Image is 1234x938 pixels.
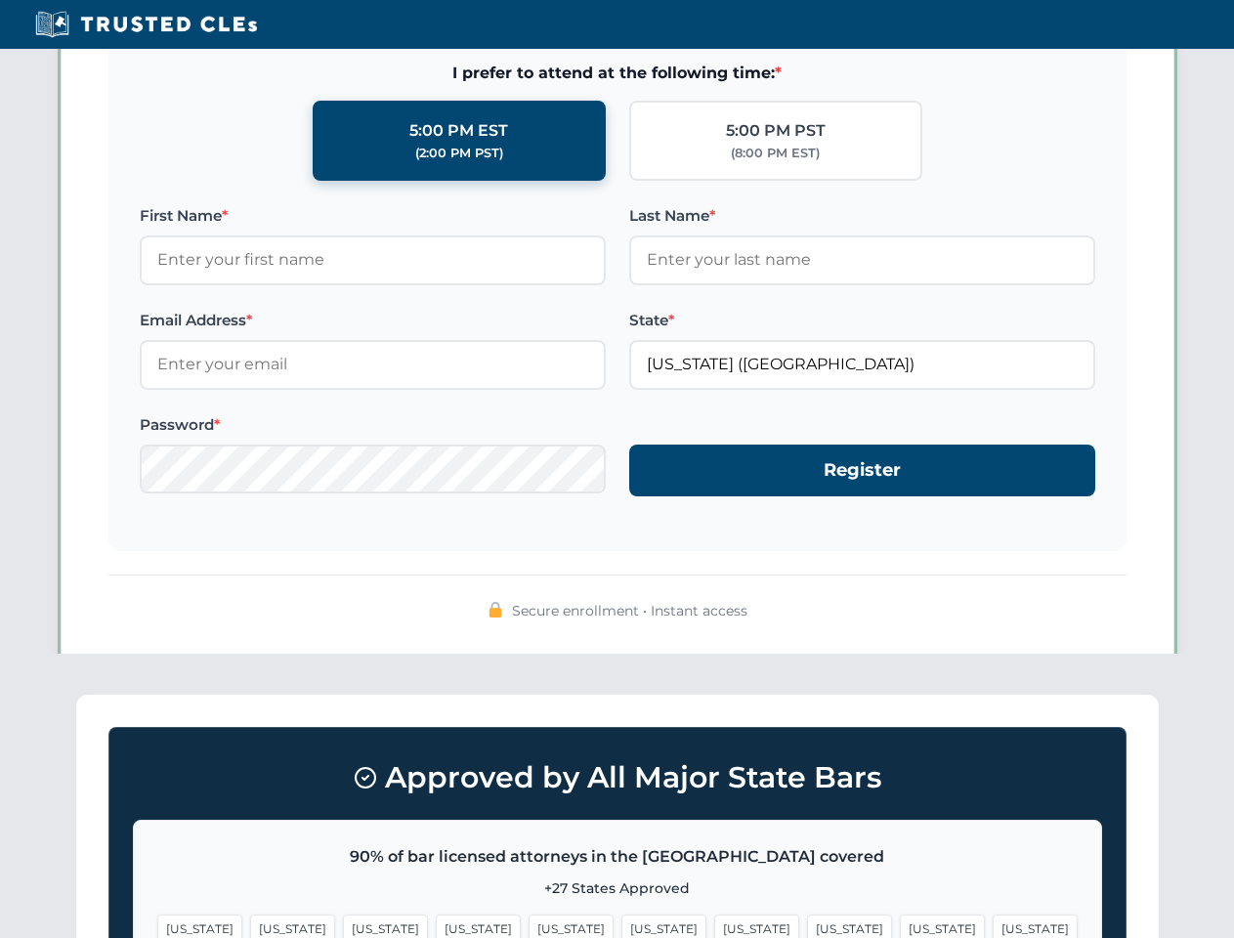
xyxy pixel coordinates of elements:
[140,340,606,389] input: Enter your email
[140,235,606,284] input: Enter your first name
[726,118,826,144] div: 5:00 PM PST
[629,340,1095,389] input: Florida (FL)
[488,602,503,618] img: 🔒
[415,144,503,163] div: (2:00 PM PST)
[29,10,263,39] img: Trusted CLEs
[140,61,1095,86] span: I prefer to attend at the following time:
[140,413,606,437] label: Password
[629,309,1095,332] label: State
[140,204,606,228] label: First Name
[629,204,1095,228] label: Last Name
[157,844,1078,870] p: 90% of bar licensed attorneys in the [GEOGRAPHIC_DATA] covered
[133,751,1102,804] h3: Approved by All Major State Bars
[629,235,1095,284] input: Enter your last name
[629,445,1095,496] button: Register
[140,309,606,332] label: Email Address
[409,118,508,144] div: 5:00 PM EST
[512,600,747,621] span: Secure enrollment • Instant access
[731,144,820,163] div: (8:00 PM EST)
[157,877,1078,899] p: +27 States Approved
